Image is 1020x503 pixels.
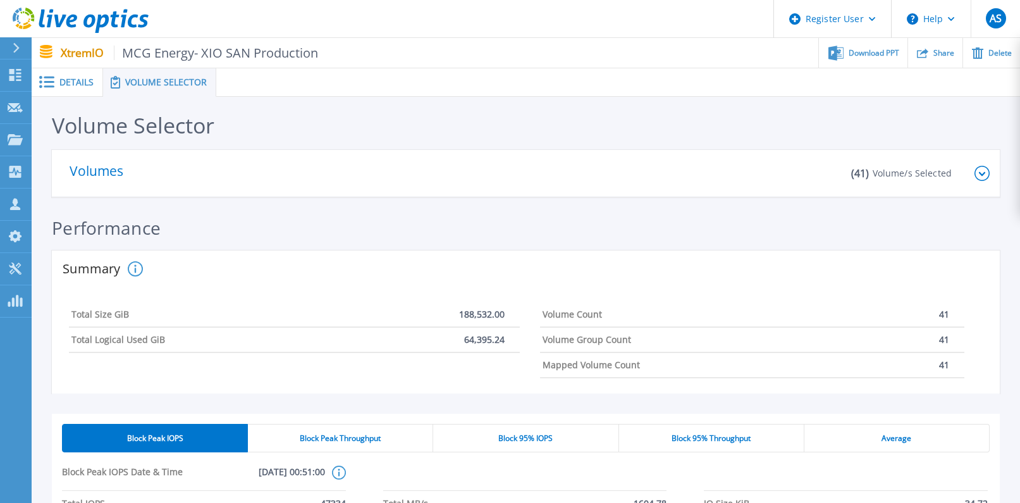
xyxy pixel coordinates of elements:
h4: Total Size GiB [71,309,129,320]
p: 188,532.00 [459,309,505,320]
span: MCG Energy- XIO SAN Production [114,46,319,60]
span: [DATE] 00:51:00 [194,466,325,490]
span: Block 95% Throughput [672,433,751,444]
p: 41 [939,360,949,370]
span: Average [882,433,911,444]
div: Volume Selector [52,113,214,138]
div: Performance [52,218,1000,251]
h4: Mapped Volume Count [543,360,640,370]
p: 41 [939,335,949,345]
h2: Summary [63,263,123,275]
p: Volumes [70,165,133,182]
span: Block Peak IOPS Date & Time [62,466,194,490]
span: Delete [988,49,1012,57]
p: XtremIO [61,46,319,60]
span: AS [990,13,1002,23]
span: Block Peak Throughput [300,433,381,444]
p: Volume/s Selected [873,167,952,180]
p: ( 41 ) [851,167,869,180]
p: 64,395.24 [464,335,505,345]
span: Details [59,78,94,87]
h4: Total Logical Used GiB [71,335,165,345]
h4: Volume Group Count [543,335,631,345]
span: Share [933,49,954,57]
span: Volume Selector [125,78,207,87]
h4: Volume Count [543,309,602,320]
span: Block 95% IOPS [498,433,553,444]
span: Download PPT [849,49,899,57]
p: 41 [939,309,949,320]
span: Block Peak IOPS [127,433,183,444]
